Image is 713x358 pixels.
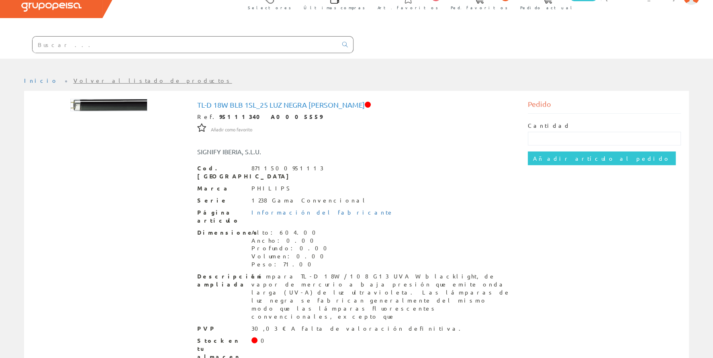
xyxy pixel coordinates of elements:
[520,4,575,12] span: Pedido actual
[528,122,570,130] label: Cantidad
[70,99,147,111] img: Foto artículo TL-D 18W BLB 1SL_25 Luz Negra PHIL (192x31.094841930116)
[251,229,332,237] div: Alto: 604.00
[248,4,291,12] span: Selectores
[197,229,245,237] span: Dimensiones
[304,4,365,12] span: Últimas compras
[191,147,384,156] div: SIGNIFY IBERIA, S.L.U.
[197,101,516,109] h1: TL-D 18W BLB 1SL_25 Luz Negra [PERSON_NAME]
[378,4,438,12] span: Art. favoritos
[251,196,368,205] div: 1238 Gama Convencional
[528,151,676,165] input: Añadir artículo al pedido
[251,260,332,268] div: Peso: 71.00
[197,325,245,333] span: PVP
[197,209,245,225] span: Página artículo
[33,37,337,53] input: Buscar ...
[197,113,516,121] div: Ref.
[251,164,323,172] div: 8711500951113
[261,337,269,345] div: 0
[211,125,252,133] a: Añadir como favorito
[197,164,245,180] span: Cod. [GEOGRAPHIC_DATA]
[219,113,323,120] strong: 95111340 A0005559
[251,325,466,333] div: 30,03 € A falta de valoración definitiva.
[74,77,232,84] a: Volver al listado de productos
[24,77,58,84] a: Inicio
[251,272,516,321] div: Lámpara TL-D 18W /108 G13 UVA W blacklight, de vapor de mercurio a baja presión que emite onda la...
[197,196,245,205] span: Serie
[197,184,245,192] span: Marca
[251,237,332,245] div: Ancho: 0.00
[251,252,332,260] div: Volumen: 0.00
[251,184,294,192] div: PHILIPS
[211,127,252,133] span: Añadir como favorito
[251,209,394,216] a: Información del fabricante
[251,244,332,252] div: Profundo: 0.00
[451,4,508,12] span: Ped. favoritos
[528,99,681,114] div: Pedido
[197,272,245,288] span: Descripción ampliada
